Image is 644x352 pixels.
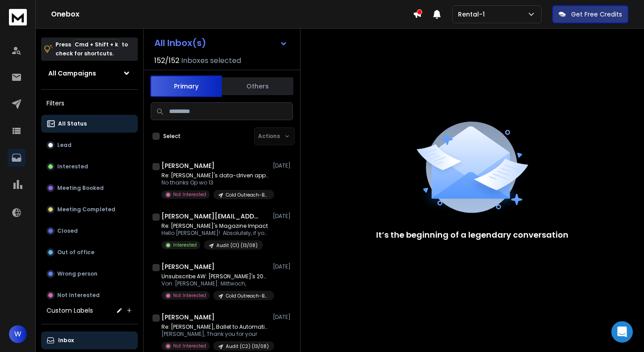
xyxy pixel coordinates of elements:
p: Press to check for shortcuts. [55,40,128,58]
p: [PERSON_NAME], Thank you for your [161,331,269,338]
h1: All Campaigns [48,69,96,78]
p: Closed [57,227,78,235]
p: Meeting Completed [57,206,115,213]
p: Re: [PERSON_NAME]'s data-driven approach [161,172,269,179]
button: W [9,325,27,343]
button: Primary [150,75,222,97]
p: Interested [173,242,197,248]
p: Meeting Booked [57,184,104,192]
p: Unsubscribe AW: [PERSON_NAME]'s 20-year expertise [161,273,269,280]
p: Not Interested [173,292,206,299]
p: Lead [57,142,72,149]
p: [DATE] [273,162,293,169]
p: Interested [57,163,88,170]
p: Out of office [57,249,94,256]
p: Audit (C1) (13/08) [216,242,258,249]
p: Not Interested [173,343,206,349]
p: No thanks Op wo 13 [161,179,269,186]
p: [DATE] [273,213,293,220]
h3: Inboxes selected [181,55,241,66]
button: Meeting Completed [41,201,138,218]
p: Wrong person [57,270,97,277]
button: Lead [41,136,138,154]
h1: [PERSON_NAME] [161,313,215,322]
button: All Campaigns [41,64,138,82]
p: Hello [PERSON_NAME]! Absolutely, if you want [161,230,269,237]
p: [DATE] [273,314,293,321]
p: Cold Outreach-B6 (12/08) [226,293,269,299]
button: Wrong person [41,265,138,283]
p: Not Interested [173,191,206,198]
h1: Onebox [51,9,413,20]
button: All Inbox(s) [147,34,295,52]
button: Closed [41,222,138,240]
span: 152 / 152 [154,55,179,66]
label: Select [163,133,181,140]
p: All Status [58,120,87,127]
h3: Filters [41,97,138,109]
button: Others [222,76,293,96]
button: Meeting Booked [41,179,138,197]
p: Audit (C2) (13/08) [226,343,269,350]
p: Re: [PERSON_NAME]'s Magazine Impact [161,222,269,230]
button: Get Free Credits [552,5,628,23]
button: All Status [41,115,138,133]
p: Von: [PERSON_NAME]: Mittwoch, [161,280,269,287]
div: Open Intercom Messenger [611,321,633,343]
img: logo [9,9,27,25]
h1: [PERSON_NAME] [161,262,215,271]
p: Not Interested [57,292,100,299]
button: Interested [41,158,138,176]
button: Inbox [41,331,138,349]
p: [DATE] [273,263,293,270]
h3: Custom Labels [47,306,93,315]
h1: All Inbox(s) [154,38,206,47]
p: Get Free Credits [571,10,622,19]
span: Cmd + Shift + k [73,39,119,50]
button: Not Interested [41,286,138,304]
p: It’s the beginning of a legendary conversation [376,229,568,241]
h1: [PERSON_NAME][EMAIL_ADDRESS][DOMAIN_NAME] [161,212,260,221]
p: Cold Outreach-B6 (12/08) [226,192,269,198]
p: Re: [PERSON_NAME], Ballet to Automation? [161,323,269,331]
h1: [PERSON_NAME] [161,161,215,170]
p: Rental-1 [458,10,488,19]
button: Out of office [41,243,138,261]
p: Inbox [58,337,74,344]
